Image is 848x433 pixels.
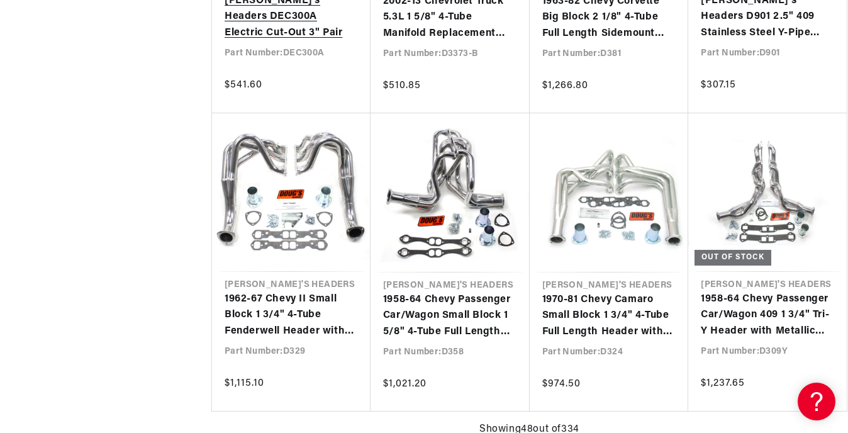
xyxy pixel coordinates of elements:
a: 1970-81 Chevy Camaro Small Block 1 3/4" 4-Tube Full Length Header with Metallic Ceramic Coating [542,292,676,340]
a: 1962-67 Chevy II Small Block 1 3/4" 4-Tube Fenderwell Header with Metallic Ceramic Coating [225,291,358,340]
a: 1958-64 Chevy Passenger Car/Wagon Small Block 1 5/8" 4-Tube Full Length Header with Metallic Cera... [383,292,517,340]
a: 1958-64 Chevy Passenger Car/Wagon 409 1 3/4" Tri-Y Header with Metallic Ceramic Coating [701,291,834,340]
